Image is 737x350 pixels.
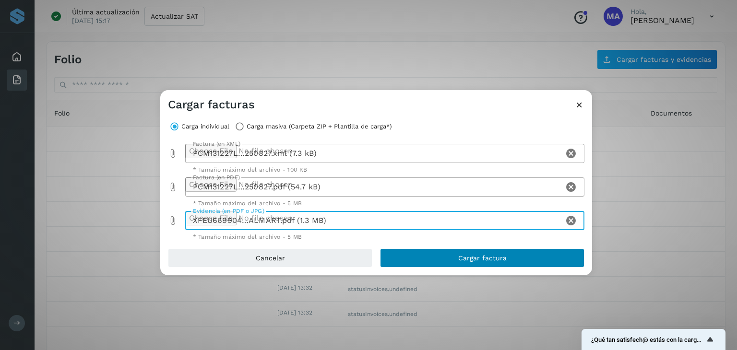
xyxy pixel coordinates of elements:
[193,167,577,173] div: * Tamaño máximo del archivo - 100 KB
[185,211,564,230] div: XFEU669904…ALMART.pdf (1.3 MB)
[458,255,507,261] span: Cargar factura
[168,149,178,158] i: Factura (en XML) prepended action
[380,248,584,268] button: Cargar factura
[247,120,392,133] label: Carga masiva (Carpeta ZIP + Plantilla de carga*)
[591,334,716,345] button: Mostrar encuesta - ¿Qué tan satisfech@ estás con la carga de tus facturas?
[185,177,564,197] div: PCM131227L…250827.pdf (54.7 kB)
[565,215,577,226] i: Clear Evidencia (en PDF o JPG)
[565,148,577,159] i: Clear Factura (en XML)
[168,216,178,225] i: Evidencia (en PDF o JPG) prepended action
[181,120,229,133] label: Carga individual
[256,255,285,261] span: Cancelar
[168,248,372,268] button: Cancelar
[193,234,577,240] div: * Tamaño máximo del archivo - 5 MB
[168,182,178,192] i: Factura (en PDF) prepended action
[565,181,577,193] i: Clear Factura (en PDF)
[185,144,564,163] div: PCM131227L…250827.xml (7.3 kB)
[591,336,704,343] span: ¿Qué tan satisfech@ estás con la carga de tus facturas?
[193,200,577,206] div: * Tamaño máximo del archivo - 5 MB
[168,98,255,112] h3: Cargar facturas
